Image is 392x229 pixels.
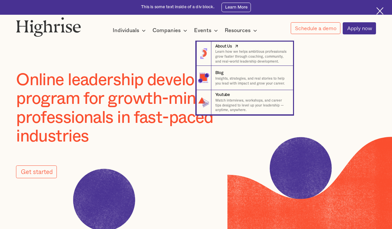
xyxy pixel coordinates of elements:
p: Learn how we helps ambitious professionals grow faster through coaching, community, and real-worl... [215,49,288,64]
a: Learn More [221,3,251,12]
img: Cross icon [376,7,384,14]
div: Companies [153,27,181,34]
a: YoutubeWatch interviews, workshops, and career tips designed to level up your leadership — anytim... [196,90,293,114]
div: This is some text inside of a div block. [141,4,214,10]
a: About UsLearn how we helps ambitious professionals grow faster through coaching, community, and r... [196,42,293,66]
a: Apply now [343,22,376,34]
div: Individuals [113,27,148,34]
a: BlogInsights, strategies, and real stories to help you lead with impact and grow your career. [196,66,293,90]
p: Watch interviews, workshops, and career tips designed to level up your leadership — anytime, anyw... [215,98,288,113]
p: Insights, strategies, and real stories to help you lead with impact and grow your career. [215,76,288,86]
div: Youtube [215,92,230,98]
div: Events [194,27,220,34]
img: Highrise logo [16,17,81,37]
div: Events [194,27,211,34]
div: Individuals [113,27,139,34]
div: Companies [153,27,189,34]
a: Schedule a demo [291,22,340,34]
div: About Us [215,44,232,49]
div: Resources [225,27,251,34]
div: Blog [215,70,223,76]
div: Resources [225,27,259,34]
a: Get started [16,165,57,179]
